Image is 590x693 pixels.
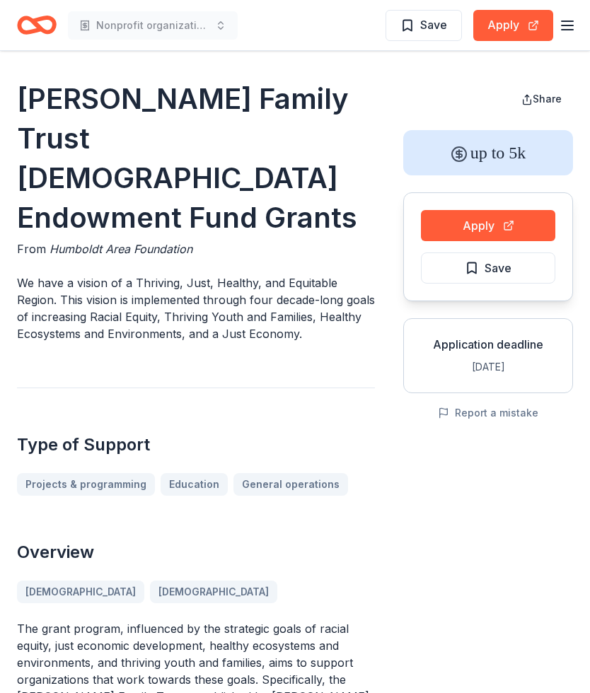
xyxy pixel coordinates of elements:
button: Apply [473,10,553,41]
div: From [17,240,375,257]
p: We have a vision of a Thriving, Just, Healthy, and Equitable Region. This vision is implemented t... [17,274,375,342]
button: Save [386,10,462,41]
a: Projects & programming [17,473,155,496]
h2: Type of Support [17,433,375,456]
button: Nonprofit organizations [68,11,238,40]
button: Apply [421,210,555,241]
h1: [PERSON_NAME] Family Trust [DEMOGRAPHIC_DATA] Endowment Fund Grants [17,79,375,238]
a: Home [17,8,57,42]
button: Report a mistake [438,404,538,421]
div: Application deadline [415,336,561,353]
span: Humboldt Area Foundation [50,242,192,256]
span: Nonprofit organizations [96,17,209,34]
span: Save [420,16,447,34]
a: Education [161,473,228,496]
a: General operations [233,473,348,496]
button: Share [510,85,573,113]
span: Share [533,93,562,105]
div: [DATE] [415,359,561,375]
h2: Overview [17,541,375,564]
div: up to 5k [403,130,573,175]
button: Save [421,252,555,284]
span: Save [485,259,511,277]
